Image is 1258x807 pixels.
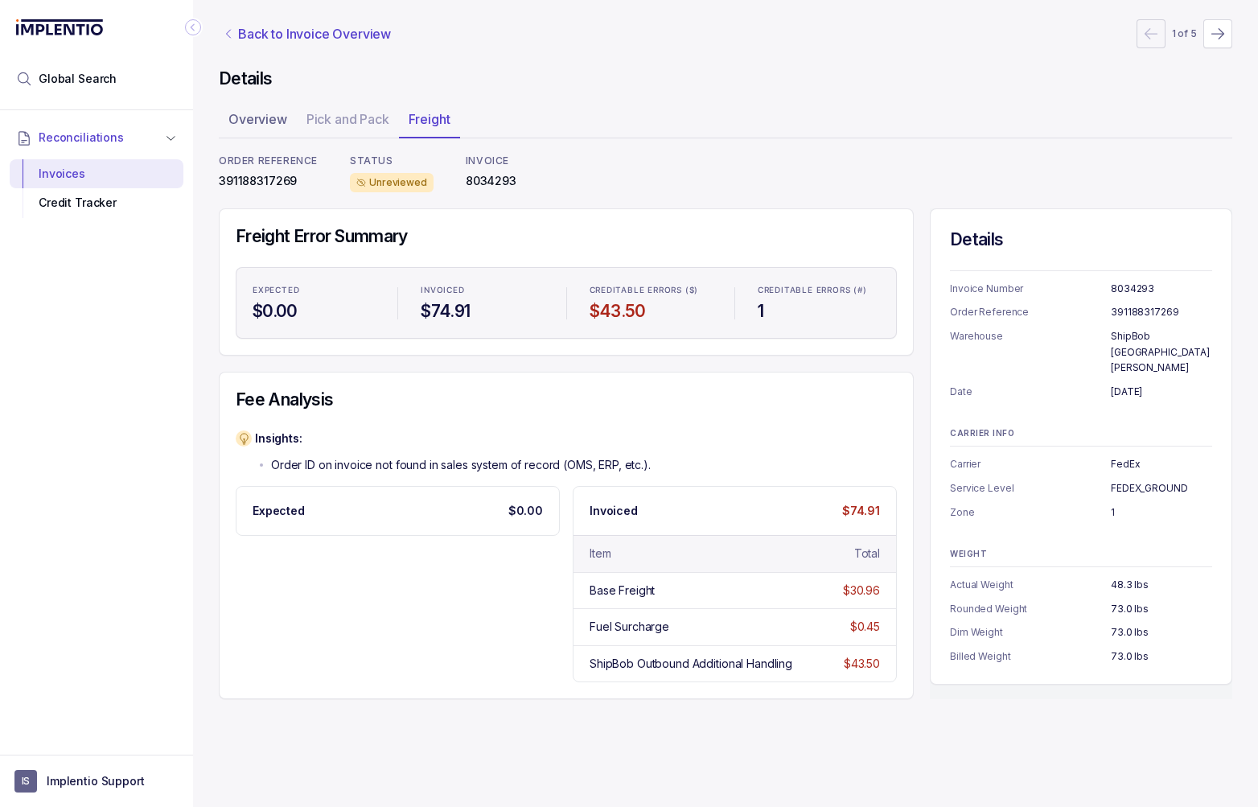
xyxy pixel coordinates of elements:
span: User initials [14,770,37,793]
div: Invoices [23,159,171,188]
p: Expected [253,503,305,519]
p: 1 [1111,504,1212,521]
p: Expected [253,286,299,295]
div: $0.45 [850,619,880,635]
p: FedEx [1111,456,1212,472]
h4: Fee Analysis [236,389,897,411]
p: WEIGHT [950,550,1212,559]
p: Zone [950,504,1111,521]
p: FEDEX_GROUND [1111,480,1212,496]
ul: Information Summary [950,281,1212,400]
p: $0.00 [508,503,543,519]
p: Date [950,384,1111,400]
p: Insights: [255,430,651,447]
button: Next Page [1203,19,1232,48]
button: User initialsImplentio Support [14,770,179,793]
p: Dim Weight [950,624,1111,640]
p: 391188317269 [219,173,318,189]
ul: Statistic Highlights [236,267,897,340]
p: Service Level [950,480,1111,496]
div: Fuel Surcharge [590,619,669,635]
a: Link Back to Invoice Overview [219,24,394,43]
button: Reconciliations [10,120,183,155]
li: Tab Overview [219,106,297,138]
span: Global Search [39,71,117,87]
li: Statistic Creditable Errors (#) [748,274,890,332]
p: Rounded Weight [950,601,1111,617]
p: $74.91 [842,503,880,519]
p: Warehouse [950,328,1111,376]
div: Credit Tracker [23,188,171,217]
li: Statistic Creditable Errors ($) [580,274,721,332]
p: 1 of 5 [1172,26,1197,42]
div: $30.96 [843,583,880,599]
li: Statistic Invoiced [411,274,553,332]
ul: Information Summary [950,456,1212,520]
p: Creditable Errors (#) [758,286,867,295]
p: Back to Invoice Overview [238,24,391,43]
p: Overview [228,109,287,129]
p: 73.0 lbs [1111,648,1212,665]
p: Order Reference [950,304,1111,320]
h4: Details [219,68,1232,90]
div: Base Freight [590,583,655,599]
p: Freight [409,109,450,129]
p: INVOICE [466,154,516,167]
p: Actual Weight [950,577,1111,593]
div: Item [590,546,610,562]
h4: Details [950,229,1212,251]
p: Implentio Support [47,773,145,789]
div: Total [854,546,880,562]
p: 8034293 [466,173,516,189]
div: $43.50 [844,656,880,672]
p: STATUS [350,154,434,167]
h4: 1 [758,300,880,323]
ul: Tab Group [219,106,1232,138]
p: 48.3 lbs [1111,577,1212,593]
p: Invoiced [421,286,464,295]
p: Invoiced [590,503,638,519]
p: 73.0 lbs [1111,624,1212,640]
li: Tab Freight [399,106,460,138]
h4: $74.91 [421,300,543,323]
p: ShipBob [GEOGRAPHIC_DATA][PERSON_NAME] [1111,328,1212,376]
div: Collapse Icon [183,18,203,37]
h4: $43.50 [590,300,712,323]
ul: Information Summary [950,577,1212,665]
h4: Freight Error Summary [236,225,897,248]
div: Reconciliations [10,156,183,221]
p: CARRIER INFO [950,429,1212,438]
div: Unreviewed [350,173,434,192]
p: Creditable Errors ($) [590,286,699,295]
p: [DATE] [1111,384,1212,400]
p: Billed Weight [950,648,1111,665]
div: ShipBob Outbound Additional Handling [590,656,792,672]
li: Statistic Expected [243,274,384,332]
p: 8034293 [1111,281,1212,297]
p: Carrier [950,456,1111,472]
p: 391188317269 [1111,304,1212,320]
span: Reconciliations [39,130,124,146]
p: ORDER REFERENCE [219,154,318,167]
p: Invoice Number [950,281,1111,297]
p: 73.0 lbs [1111,601,1212,617]
p: Order ID on invoice not found in sales system of record (OMS, ERP, etc.). [271,457,651,473]
h4: $0.00 [253,300,375,323]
